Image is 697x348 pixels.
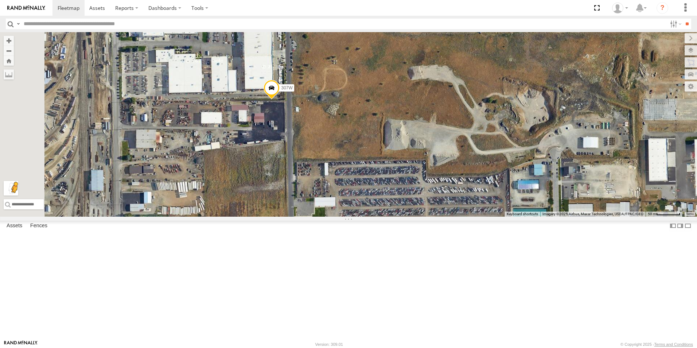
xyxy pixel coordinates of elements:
[684,221,692,231] label: Hide Summary Table
[657,2,668,14] i: ?
[620,342,693,347] div: © Copyright 2025 -
[4,181,18,196] button: Drag Pegman onto the map to open Street View
[281,85,292,90] span: 307W
[3,221,26,231] label: Assets
[15,19,21,29] label: Search Query
[685,81,697,92] label: Map Settings
[507,212,538,217] button: Keyboard shortcuts
[686,213,694,216] a: Terms (opens in new tab)
[315,342,343,347] div: Version: 309.01
[4,46,14,56] button: Zoom out
[669,221,677,231] label: Dock Summary Table to the Left
[7,5,45,11] img: rand-logo.svg
[648,212,656,216] span: 50 m
[4,36,14,46] button: Zoom in
[4,69,14,80] label: Measure
[27,221,51,231] label: Fences
[646,212,682,217] button: Map Scale: 50 m per 62 pixels
[542,212,643,216] span: Imagery ©2025 Airbus, Maxar Technologies, USDA/FPAC/GEO
[4,56,14,66] button: Zoom Home
[654,342,693,347] a: Terms and Conditions
[677,221,684,231] label: Dock Summary Table to the Right
[610,3,631,13] div: Keith Washburn
[4,341,38,348] a: Visit our Website
[667,19,683,29] label: Search Filter Options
